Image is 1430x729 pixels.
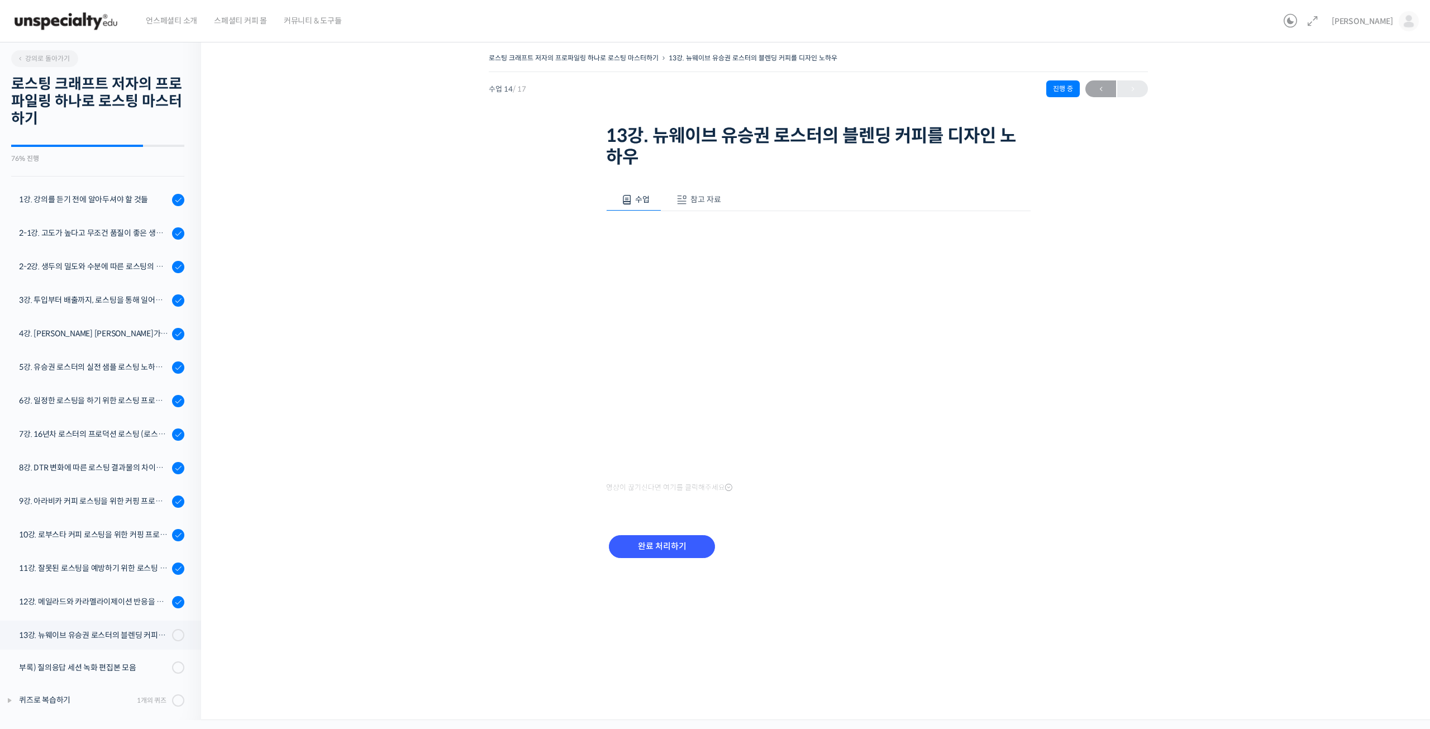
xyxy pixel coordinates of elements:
span: 수업 14 [489,85,526,93]
div: 부록) 질의응답 세션 녹화 편집본 모음 [19,661,169,674]
a: 강의로 돌아가기 [11,50,78,67]
div: 4강. [PERSON_NAME] [PERSON_NAME]가 [PERSON_NAME]하는 로스팅 머신의 관리 및 세팅 방법 - 프로밧, 기센 [19,327,169,340]
span: [PERSON_NAME] [1332,16,1393,26]
div: 1개의 퀴즈 [137,695,166,706]
div: 6강. 일정한 로스팅을 하기 위한 로스팅 프로파일링 노하우 [19,394,169,407]
a: 13강. 뉴웨이브 유승권 로스터의 블렌딩 커피를 디자인 노하우 [669,54,837,62]
div: 13강. 뉴웨이브 유승권 로스터의 블렌딩 커피를 디자인 노하우 [19,629,169,641]
span: 참고 자료 [690,194,721,204]
div: 2-1강. 고도가 높다고 무조건 품질이 좋은 생두가 아닌 이유 (로스팅을 위한 생두 이론 Part 1) [19,227,169,239]
span: 영상이 끊기신다면 여기를 클릭해주세요 [606,483,732,492]
div: 9강. 아라비카 커피 로스팅을 위한 커핑 프로토콜과 샘플 로스팅 [19,495,169,507]
div: 7강. 16년차 로스터의 프로덕션 로스팅 (로스팅 포인트별 브루잉, 에스프레소 로스팅 노하우) [19,428,169,440]
div: 11강. 잘못된 로스팅을 예방하기 위한 로스팅 디팩트 파헤치기 (언더, 칩핑, 베이크, 스코칭) [19,562,169,574]
div: 8강. DTR 변화에 따른 로스팅 결과물의 차이를 알아보고 실전에 적용하자 [19,461,169,474]
span: / 17 [513,84,526,94]
div: 진행 중 [1046,80,1080,97]
div: 1강. 강의를 듣기 전에 알아두셔야 할 것들 [19,193,169,206]
h1: 13강. 뉴웨이브 유승권 로스터의 블렌딩 커피를 디자인 노하우 [606,125,1031,168]
div: 3강. 투입부터 배출까지, 로스팅을 통해 일어나는 화학적 변화를 알아야 로스팅이 보인다 [19,294,169,306]
span: 수업 [635,194,650,204]
div: 76% 진행 [11,155,184,162]
h2: 로스팅 크래프트 저자의 프로파일링 하나로 로스팅 마스터하기 [11,75,184,128]
a: ←이전 [1085,80,1116,97]
div: 퀴즈로 복습하기 [19,694,134,706]
div: 12강. 메일라드와 카라멜라이제이션 반응을 알아보고 실전 로스팅에 적용하기 [19,595,169,608]
div: 10강. 로부스타 커피 로스팅을 위한 커핑 프로토콜과 샘플 로스팅 [19,528,169,541]
input: 완료 처리하기 [609,535,715,558]
span: ← [1085,82,1116,97]
div: 5강. 유승권 로스터의 실전 샘플 로스팅 노하우 (에티오피아 워시드 G1) [19,361,169,373]
a: 로스팅 크래프트 저자의 프로파일링 하나로 로스팅 마스터하기 [489,54,659,62]
div: 2-2강. 생두의 밀도와 수분에 따른 로스팅의 변화 (로스팅을 위한 생두 이론 Part 2) [19,260,169,273]
span: 강의로 돌아가기 [17,54,70,63]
